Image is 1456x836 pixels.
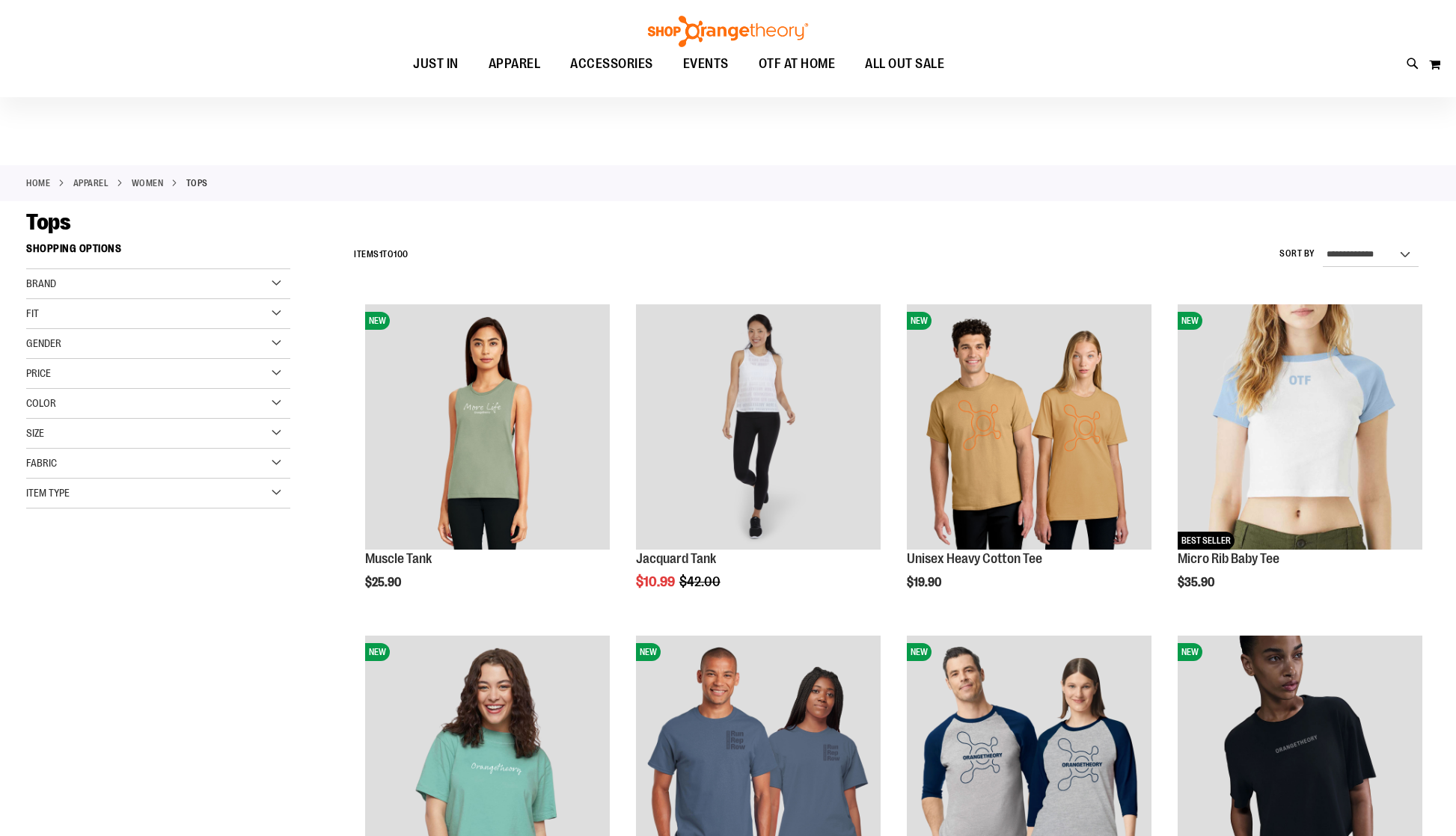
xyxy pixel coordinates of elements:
[394,249,409,259] span: 100
[26,277,56,289] span: Brand
[1178,551,1279,566] a: Micro Rib Baby Tee
[907,576,943,589] span: $19.90
[636,304,881,549] img: Front view of Jacquard Tank
[907,551,1042,566] a: Unisex Heavy Cotton Tee
[636,643,661,661] span: NEW
[1170,297,1430,627] div: product
[365,304,610,551] a: Muscle TankNEW
[1178,532,1235,550] span: BEST SELLER
[26,487,70,499] span: Item Type
[26,457,57,469] span: Fabric
[636,304,881,551] a: Front view of Jacquard Tank
[132,176,164,190] a: WOMEN
[1178,304,1422,549] img: Micro Rib Baby Tee
[365,312,390,330] span: NEW
[636,551,716,566] a: Jacquard Tank
[26,337,61,349] span: Gender
[489,47,541,81] span: APPAREL
[759,47,836,81] span: OTF AT HOME
[26,367,51,379] span: Price
[628,297,888,627] div: product
[865,47,944,81] span: ALL OUT SALE
[26,397,56,409] span: Color
[683,47,729,81] span: EVENTS
[26,209,70,235] span: Tops
[1178,643,1202,661] span: NEW
[1178,576,1217,589] span: $35.90
[899,297,1159,627] div: product
[570,47,653,81] span: ACCESSORIES
[636,574,677,589] span: $10.99
[26,427,44,439] span: Size
[26,307,39,319] span: Fit
[907,312,932,330] span: NEW
[413,47,459,81] span: JUST IN
[907,304,1151,549] img: Unisex Heavy Cotton Tee
[365,643,390,661] span: NEW
[907,304,1151,551] a: Unisex Heavy Cotton TeeNEW
[365,551,432,566] a: Muscle Tank
[73,176,109,190] a: APPAREL
[646,16,810,47] img: Shop Orangetheory
[26,176,50,190] a: Home
[907,643,932,661] span: NEW
[186,176,208,190] strong: Tops
[1178,312,1202,330] span: NEW
[26,236,290,269] strong: Shopping Options
[679,574,723,589] span: $42.00
[354,243,409,266] h2: Items to
[365,304,610,549] img: Muscle Tank
[379,249,383,259] span: 1
[1279,248,1315,260] label: Sort By
[1178,304,1422,551] a: Micro Rib Baby TeeNEWBEST SELLER
[365,576,403,589] span: $25.90
[358,297,617,627] div: product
